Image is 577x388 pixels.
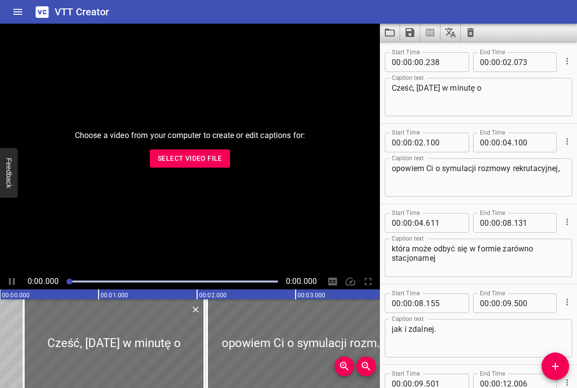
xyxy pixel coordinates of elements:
[489,213,491,233] span: :
[150,149,230,168] button: Select Video File
[503,52,512,72] input: 02
[392,293,401,313] input: 00
[401,52,403,72] span: :
[501,133,503,152] span: :
[512,213,514,233] span: .
[426,133,462,152] input: 100
[501,293,503,313] span: :
[335,356,354,376] button: Zoom In
[28,277,59,286] span: Current Time
[403,133,412,152] input: 00
[461,24,480,41] button: Clear captions
[424,293,426,313] span: .
[325,274,340,289] div: Hide/Show Captions
[491,133,501,152] input: 00
[101,292,128,299] text: 00:01.000
[441,24,461,41] button: Translate captions
[561,209,572,235] div: Cue Options
[512,133,514,152] span: .
[400,24,420,41] button: Save captions to file
[491,52,501,72] input: 00
[392,133,401,152] input: 00
[561,129,572,154] div: Cue Options
[412,213,414,233] span: :
[561,48,572,74] div: Cue Options
[414,293,424,313] input: 08
[392,244,565,272] textarea: która może odbyć się w formie zarówno stacjonarnej
[401,293,403,313] span: :
[426,52,462,72] input: 238
[512,293,514,313] span: .
[542,353,569,380] button: Add Cue
[75,130,305,141] p: Choose a video from your computer to create or edit captions for:
[561,55,574,68] button: Cue Options
[360,274,376,289] div: Toggle Full Screen
[412,133,414,152] span: :
[424,133,426,152] span: .
[465,27,476,38] svg: Clear captions
[286,277,317,286] span: Video Duration
[189,303,201,316] div: Delete Cue
[199,292,227,299] text: 00:02.000
[501,213,503,233] span: :
[480,133,489,152] input: 00
[298,292,325,299] text: 00:03.000
[426,293,462,313] input: 155
[401,213,403,233] span: :
[503,213,512,233] input: 08
[403,293,412,313] input: 00
[158,152,222,165] span: Select Video File
[489,133,491,152] span: :
[55,4,109,20] h6: VTT Creator
[412,293,414,313] span: :
[491,293,501,313] input: 00
[392,213,401,233] input: 00
[480,52,489,72] input: 00
[514,213,550,233] input: 131
[392,83,565,111] textarea: Cześć, [DATE] w minutę o
[424,52,426,72] span: .
[424,213,426,233] span: .
[392,164,565,192] textarea: opowiem Ci o symulacji rozmowy rekrutacyjnej,
[512,52,514,72] span: .
[561,135,574,148] button: Cue Options
[2,292,30,299] text: 00:00.000
[403,52,412,72] input: 00
[489,52,491,72] span: :
[491,213,501,233] input: 00
[514,293,550,313] input: 500
[414,133,424,152] input: 02
[420,24,441,41] span: Select a video in the pane to the left, then you can automatically extract captions.
[392,324,565,353] textarea: jak i zdalnej.
[444,27,456,38] svg: Translate captions
[414,213,424,233] input: 04
[384,27,396,38] svg: Load captions from file
[514,52,550,72] input: 073
[489,293,491,313] span: :
[426,213,462,233] input: 611
[561,296,574,309] button: Cue Options
[342,274,358,289] div: Playback Speed
[480,293,489,313] input: 00
[189,303,202,316] button: Delete
[503,133,512,152] input: 04
[414,52,424,72] input: 00
[403,213,412,233] input: 00
[561,215,574,228] button: Cue Options
[514,133,550,152] input: 100
[503,293,512,313] input: 09
[67,281,278,282] div: Play progress
[412,52,414,72] span: :
[501,52,503,72] span: :
[356,356,376,376] button: Zoom Out
[561,289,572,315] div: Cue Options
[380,24,400,41] button: Load captions from file
[404,27,416,38] svg: Save captions to file
[401,133,403,152] span: :
[480,213,489,233] input: 00
[392,52,401,72] input: 00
